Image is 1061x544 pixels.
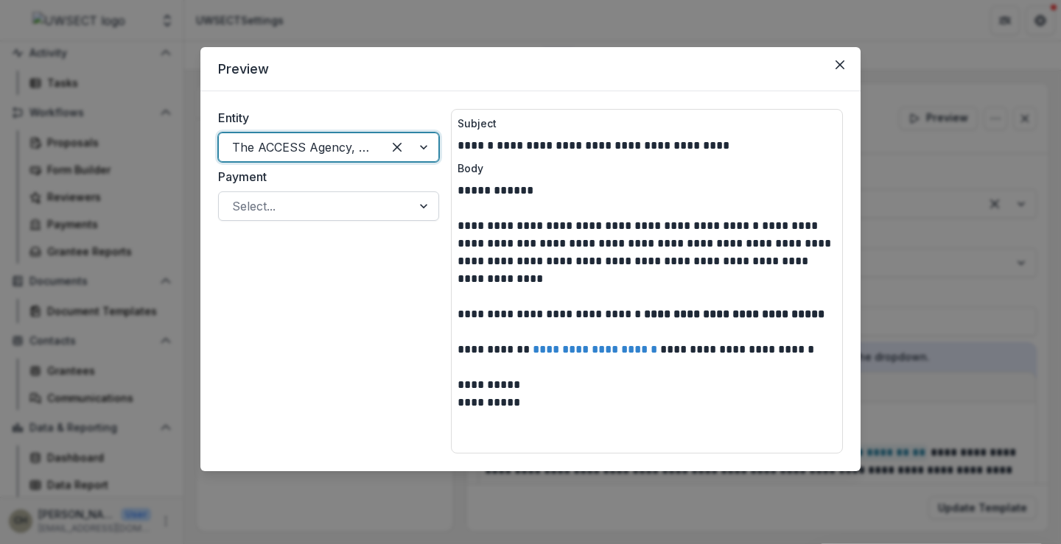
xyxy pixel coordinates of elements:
p: Body [458,160,836,176]
label: Entity [218,109,430,127]
button: Close [828,53,852,77]
p: Subject [458,116,836,131]
label: Payment [218,168,430,186]
div: Clear selected options [385,135,409,159]
header: Preview [200,47,861,91]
